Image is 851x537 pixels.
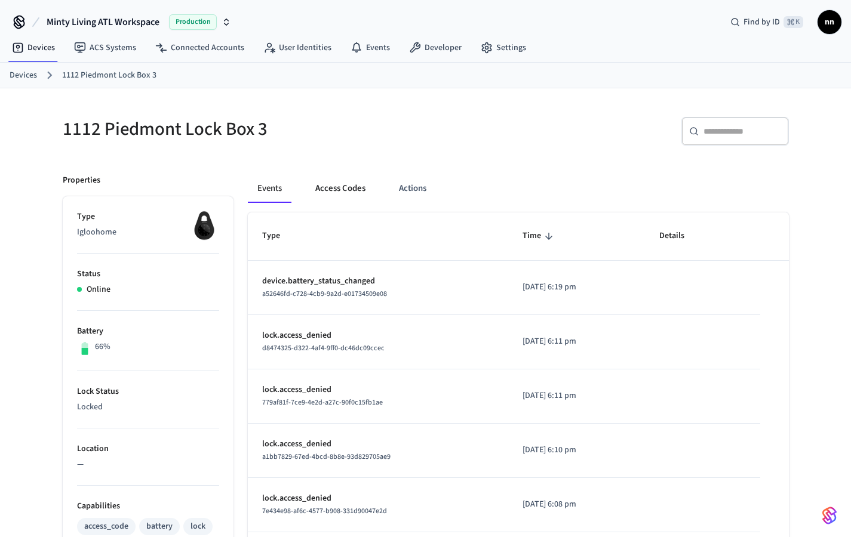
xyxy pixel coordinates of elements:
[95,341,110,353] p: 66%
[262,397,383,408] span: 779af81f-7ce9-4e2d-a27c-90f0c15fb1ae
[64,37,146,58] a: ACS Systems
[169,14,217,30] span: Production
[191,520,205,533] div: lock
[2,37,64,58] a: Devices
[62,69,156,82] a: 1112 Piedmont Lock Box 3
[146,520,173,533] div: battery
[523,498,631,511] p: [DATE] 6:08 pm
[77,211,219,223] p: Type
[63,117,419,141] h5: 1112 Piedmont Lock Box 3
[262,384,494,396] p: lock.access_denied
[77,401,219,413] p: Locked
[341,37,400,58] a: Events
[248,174,291,203] button: Events
[819,11,840,33] span: nn
[10,69,37,82] a: Devices
[523,335,631,348] p: [DATE] 6:11 pm
[248,174,789,203] div: ant example
[262,438,494,450] p: lock.access_denied
[84,520,128,533] div: access_code
[721,11,813,33] div: Find by ID⌘ K
[523,390,631,402] p: [DATE] 6:11 pm
[784,16,803,28] span: ⌘ K
[523,281,631,294] p: [DATE] 6:19 pm
[63,174,100,187] p: Properties
[77,500,219,513] p: Capabilities
[77,226,219,239] p: Igloohome
[523,227,557,245] span: Time
[262,343,385,353] span: d8474325-d322-4af4-9ff0-dc46dc09ccec
[262,492,494,505] p: lock.access_denied
[47,15,159,29] span: Minty Living ATL Workspace
[400,37,471,58] a: Developer
[189,211,219,240] img: igloohome_igke
[262,329,494,342] p: lock.access_denied
[77,325,219,338] p: Battery
[262,227,296,245] span: Type
[822,506,837,525] img: SeamLogoGradient.69752ec5.svg
[262,506,387,516] span: 7e434e98-af6c-4577-b908-331d90047e2d
[262,289,387,299] span: a52646fd-c728-4cb9-9a2d-e01734509e08
[523,444,631,456] p: [DATE] 6:10 pm
[262,452,391,462] span: a1bb7829-67ed-4bcd-8b8e-93d829705ae9
[389,174,436,203] button: Actions
[146,37,254,58] a: Connected Accounts
[254,37,341,58] a: User Identities
[471,37,536,58] a: Settings
[77,268,219,280] p: Status
[77,458,219,471] p: —
[744,16,780,28] span: Find by ID
[262,275,494,288] p: device.battery_status_changed
[77,443,219,455] p: Location
[659,227,700,245] span: Details
[87,283,110,296] p: Online
[818,10,841,34] button: nn
[77,385,219,398] p: Lock Status
[306,174,375,203] button: Access Codes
